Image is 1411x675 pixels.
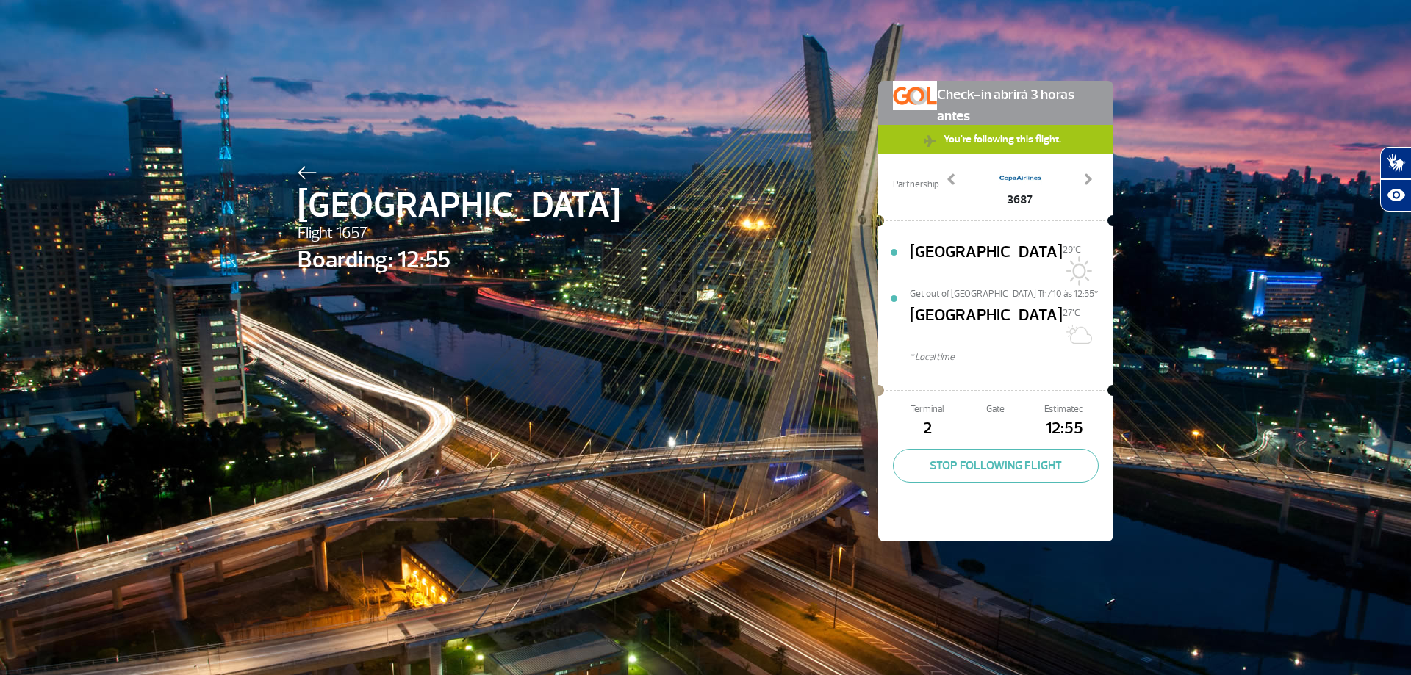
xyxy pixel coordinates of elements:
span: Boarding: 12:55 [298,242,620,278]
span: [GEOGRAPHIC_DATA] [910,240,1063,287]
span: Partnership: [893,178,941,192]
span: 2 [893,416,961,441]
img: Sol [1063,256,1092,286]
button: STOP FOLLOWING FLIGHT [893,449,1099,483]
span: Gate [961,403,1030,416]
button: Abrir recursos assistivos. [1380,179,1411,212]
span: Check-in abrirá 3 horas antes [937,81,1099,127]
span: 29°C [1063,244,1081,256]
span: Flight 1657 [298,221,620,246]
span: 27°C [1063,307,1080,319]
img: Sol com muitas nuvens [1063,320,1092,349]
span: 3687 [998,191,1042,209]
span: Get out of [GEOGRAPHIC_DATA] Th/10 às 12:55* [910,287,1113,297]
span: [GEOGRAPHIC_DATA] [910,303,1063,350]
span: Estimated [1030,403,1099,416]
span: 12:55 [1030,416,1099,441]
span: [GEOGRAPHIC_DATA] [298,179,620,232]
button: Abrir tradutor de língua de sinais. [1380,147,1411,179]
span: You're following this flight. [936,125,1069,153]
span: Terminal [893,403,961,416]
span: * Local time [910,350,1113,364]
div: Plugin de acessibilidade da Hand Talk. [1380,147,1411,212]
